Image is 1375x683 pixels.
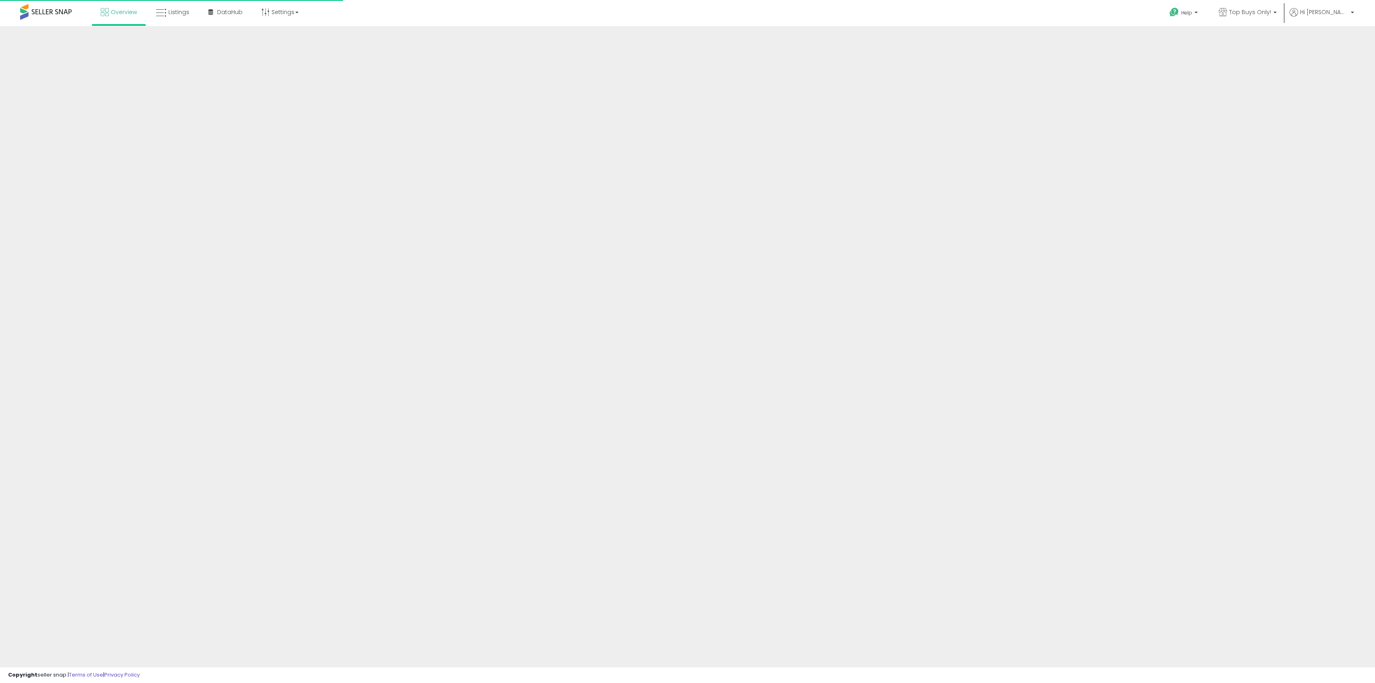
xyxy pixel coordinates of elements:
span: Listings [168,8,189,16]
i: Get Help [1169,7,1179,17]
span: Hi [PERSON_NAME] [1300,8,1348,16]
a: Hi [PERSON_NAME] [1290,8,1354,26]
span: DataHub [217,8,243,16]
a: Help [1163,1,1206,26]
span: Top Buys Only! [1229,8,1271,16]
span: Help [1181,9,1192,16]
span: Overview [111,8,137,16]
